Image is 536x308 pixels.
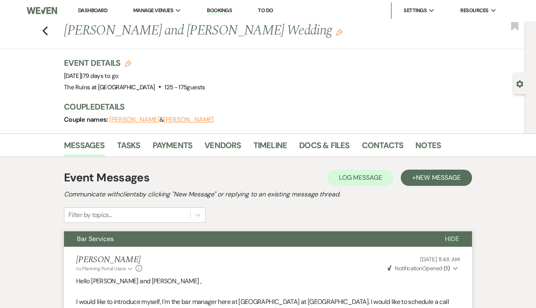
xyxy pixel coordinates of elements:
a: Notes [415,139,441,157]
span: Opened [387,265,450,272]
div: Filter by topics... [68,210,112,220]
p: Hello [PERSON_NAME] and [PERSON_NAME] , [76,276,460,286]
a: Messages [64,139,105,157]
button: Edit [336,28,342,36]
h5: [PERSON_NAME] [76,255,142,265]
a: Timeline [253,139,287,157]
h3: Couple Details [64,101,517,112]
span: The Ruins at [GEOGRAPHIC_DATA] [64,83,155,91]
span: Manage Venues [133,6,173,15]
span: New Message [416,173,461,182]
button: +New Message [401,170,472,186]
h3: Event Details [64,57,205,69]
a: To Do [258,7,273,14]
a: Contacts [362,139,404,157]
span: 79 days to go [83,72,119,80]
button: Bar Services [64,231,432,247]
span: Log Message [339,173,382,182]
span: & [109,116,214,124]
span: [DATE] 11:48 AM [420,256,460,263]
a: Payments [153,139,193,157]
button: Log Message [328,170,393,186]
h1: [PERSON_NAME] and [PERSON_NAME] Wedding [64,21,427,41]
span: Notification [395,265,422,272]
a: Vendors [204,139,241,157]
strong: ( 1 ) [444,265,450,272]
button: Open lead details [516,80,523,87]
span: Bar Services [77,235,114,243]
span: Hide [445,235,459,243]
button: [PERSON_NAME] [109,116,160,123]
span: 125 - 175 guests [164,83,205,91]
button: Hide [432,231,472,247]
h2: Communicate with clients by clicking "New Message" or replying to an existing message thread. [64,190,472,199]
button: [PERSON_NAME] [164,116,214,123]
span: Couple names: [64,115,109,124]
button: to: Planning Portal Users [76,265,134,272]
span: | [81,72,118,80]
span: Resources [460,6,488,15]
span: to: Planning Portal Users [76,265,126,272]
a: Docs & Files [299,139,349,157]
span: Settings [404,6,427,15]
img: Weven Logo [27,2,57,19]
button: NotificationOpened (1) [386,264,460,273]
a: Dashboard [78,7,107,14]
h1: Event Messages [64,169,149,186]
span: [DATE] [64,72,118,80]
a: Bookings [207,7,232,15]
a: Tasks [117,139,140,157]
